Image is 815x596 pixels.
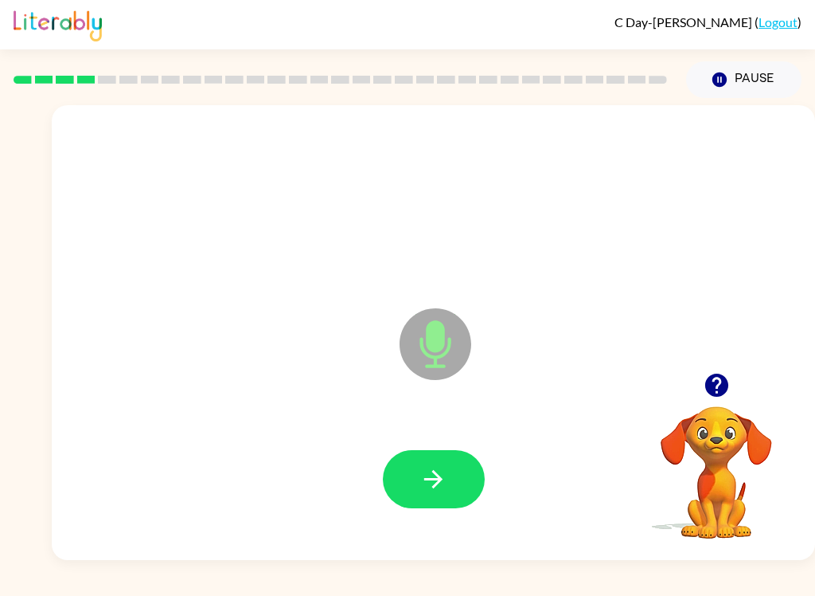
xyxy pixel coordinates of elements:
img: Literably [14,6,102,41]
video: Your browser must support playing .mp4 files to use Literably. Please try using another browser. [637,382,796,541]
a: Logout [758,14,797,29]
div: ( ) [614,14,801,29]
span: C Day-[PERSON_NAME] [614,14,755,29]
button: Pause [686,61,801,98]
